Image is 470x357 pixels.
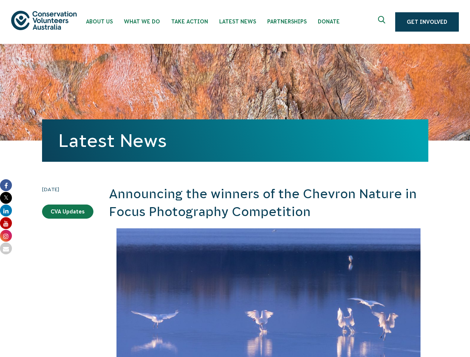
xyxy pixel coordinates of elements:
[42,185,93,193] time: [DATE]
[58,131,167,151] a: Latest News
[267,19,307,25] span: Partnerships
[11,11,77,30] img: logo.svg
[219,19,256,25] span: Latest News
[171,19,208,25] span: Take Action
[42,205,93,219] a: CVA Updates
[318,19,340,25] span: Donate
[86,19,113,25] span: About Us
[378,16,387,28] span: Expand search box
[395,12,459,32] a: Get Involved
[374,13,391,31] button: Expand search box Close search box
[109,185,428,221] h2: Announcing the winners of the Chevron Nature in Focus Photography Competition
[124,19,160,25] span: What We Do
